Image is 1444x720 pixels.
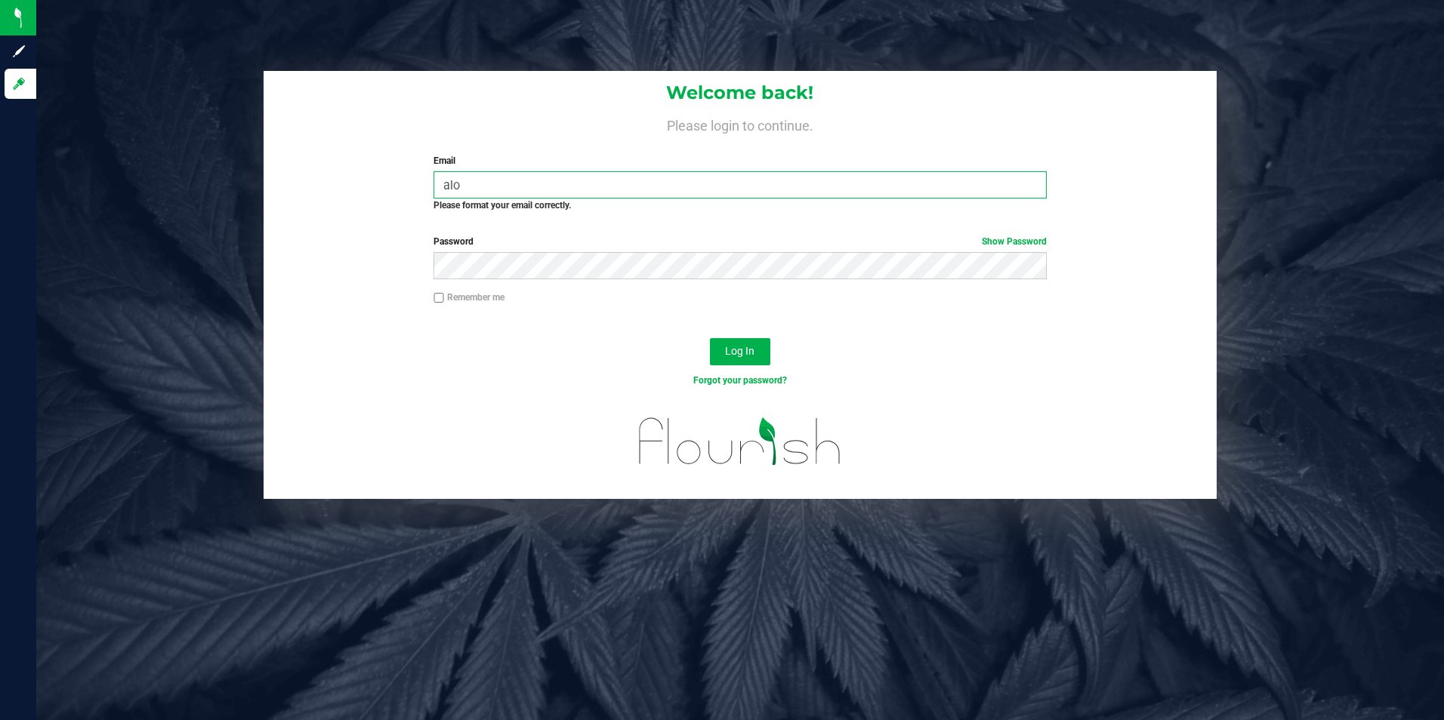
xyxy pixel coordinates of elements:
[11,76,26,91] inline-svg: Log in
[710,338,770,365] button: Log In
[434,291,504,304] label: Remember me
[434,200,571,211] strong: Please format your email correctly.
[264,115,1217,133] h4: Please login to continue.
[434,293,444,303] input: Remember me
[621,403,859,480] img: flourish_logo.svg
[434,154,1047,168] label: Email
[693,375,787,386] a: Forgot your password?
[725,345,754,357] span: Log In
[982,236,1047,247] a: Show Password
[434,236,474,247] span: Password
[264,83,1217,103] h1: Welcome back!
[11,44,26,59] inline-svg: Sign up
